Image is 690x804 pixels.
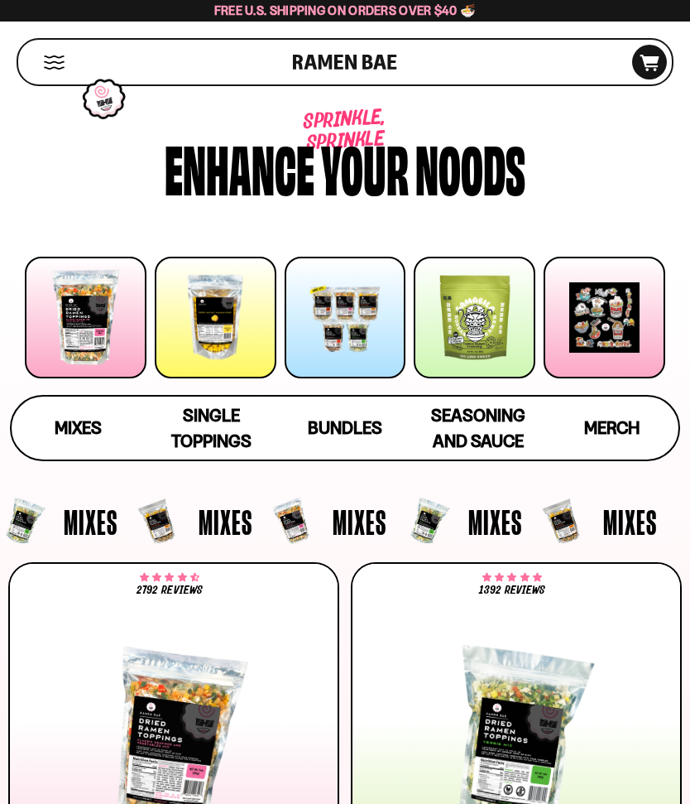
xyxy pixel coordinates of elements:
a: Merch [545,397,678,460]
span: Mixes [603,504,657,539]
button: Mobile Menu Trigger [43,55,65,70]
a: Seasoning and Sauce [412,397,545,460]
span: 4.68 stars [140,575,199,581]
span: Single Toppings [171,405,252,451]
span: Mixes [199,504,252,539]
a: Bundles [278,397,411,460]
span: Mixes [468,504,522,539]
a: Mixes [12,397,145,460]
span: 1392 reviews [479,585,545,596]
span: Mixes [55,417,102,438]
span: Bundles [308,417,382,438]
span: 2792 reviews [137,585,202,596]
span: 4.76 stars [482,575,541,581]
div: Enhance [165,138,314,197]
span: Seasoning and Sauce [431,405,525,451]
span: Mixes [333,504,386,539]
div: noods [415,138,525,197]
div: your [321,138,409,197]
a: Single Toppings [145,397,278,460]
span: Merch [584,417,640,438]
span: Free U.S. Shipping on Orders over $40 🍜 [214,2,477,18]
span: Mixes [64,504,117,539]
